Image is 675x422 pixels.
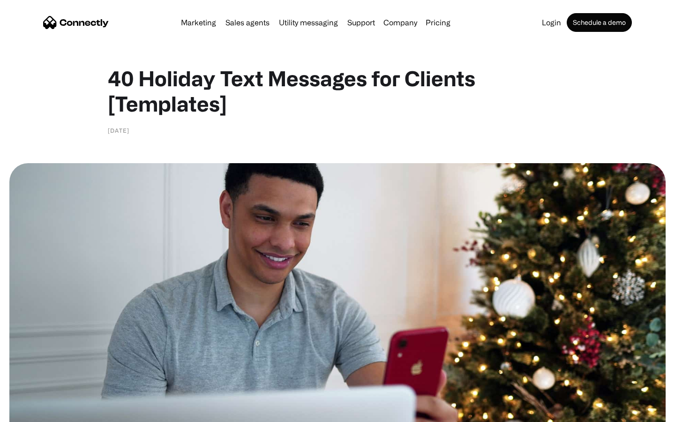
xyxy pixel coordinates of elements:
a: Sales agents [222,19,273,26]
a: Pricing [422,19,454,26]
a: Schedule a demo [567,13,632,32]
div: [DATE] [108,126,129,135]
aside: Language selected: English [9,406,56,419]
ul: Language list [19,406,56,419]
a: Marketing [177,19,220,26]
a: Utility messaging [275,19,342,26]
a: Support [344,19,379,26]
div: Company [383,16,417,29]
h1: 40 Holiday Text Messages for Clients [Templates] [108,66,567,116]
a: Login [538,19,565,26]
